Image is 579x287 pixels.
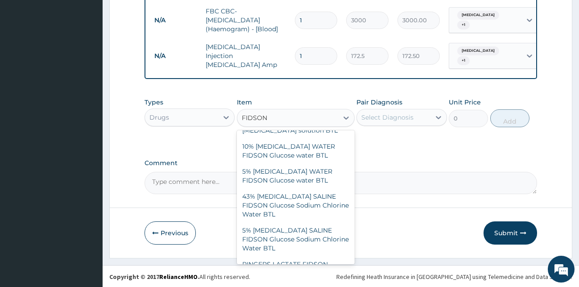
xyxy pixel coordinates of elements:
label: Item [237,98,252,107]
td: FBC CBC-[MEDICAL_DATA] (Haemogram) - [Blood] [201,2,290,38]
div: Redefining Heath Insurance in [GEOGRAPHIC_DATA] using Telemedicine and Data Science! [336,272,572,281]
div: 10% [MEDICAL_DATA] WATER FIDSON Glucose water BTL [237,138,355,163]
div: Chat with us now [46,50,150,62]
div: 5% [MEDICAL_DATA] SALINE FIDSON Glucose Sodium Chlorine Water BTL [237,222,355,256]
button: Add [490,109,529,127]
div: Drugs [149,113,169,122]
div: 43% [MEDICAL_DATA] SALINE FIDSON Glucose Sodium Chlorine Water BTL [237,188,355,222]
textarea: Type your message and hit 'Enter' [4,192,170,223]
div: Minimize live chat window [146,4,168,26]
div: Select Diagnosis [361,113,414,122]
td: [MEDICAL_DATA] Injection [MEDICAL_DATA] Amp [201,38,290,74]
td: N/A [150,48,201,64]
span: [MEDICAL_DATA] [457,46,499,55]
strong: Copyright © 2017 . [109,273,199,281]
span: + 1 [457,21,470,29]
a: RelianceHMO [159,273,198,281]
label: Pair Diagnosis [356,98,402,107]
label: Unit Price [449,98,481,107]
div: 5% [MEDICAL_DATA] WATER FIDSON Glucose water BTL [237,163,355,188]
label: Types [145,99,163,106]
span: We're online! [52,87,123,177]
img: d_794563401_company_1708531726252_794563401 [17,45,36,67]
button: Submit [484,221,537,245]
label: Comment [145,159,538,167]
td: N/A [150,12,201,29]
span: [MEDICAL_DATA] [457,11,499,20]
div: RINGERS LACTATE FIDSON Ringer's solution BTL [237,256,355,281]
span: + 1 [457,56,470,65]
button: Previous [145,221,196,245]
